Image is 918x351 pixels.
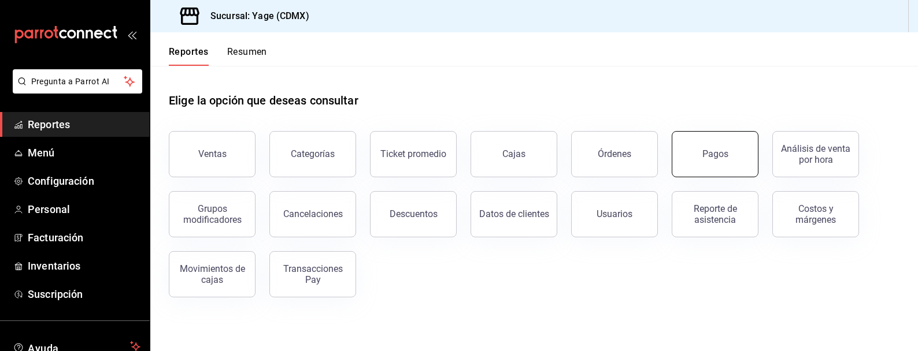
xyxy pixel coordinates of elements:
[390,208,438,219] div: Descuentos
[8,84,142,96] a: Pregunta a Parrot AI
[169,251,256,297] button: Movimientos de cajas
[201,9,309,23] h3: Sucursal: Yage (CDMX)
[471,131,557,177] button: Cajas
[127,30,136,39] button: open_drawer_menu
[28,173,140,189] span: Configuración
[598,148,631,159] div: Órdenes
[28,286,140,302] span: Suscripción
[479,208,549,219] div: Datos de clientes
[502,148,525,159] div: Cajas
[679,203,751,225] div: Reporte de asistencia
[28,258,140,274] span: Inventarios
[571,191,658,237] button: Usuarios
[370,131,457,177] button: Ticket promedio
[227,46,267,66] button: Resumen
[13,69,142,94] button: Pregunta a Parrot AI
[597,208,632,219] div: Usuarios
[28,117,140,132] span: Reportes
[269,131,356,177] button: Categorías
[28,145,140,160] span: Menú
[772,131,859,177] button: Análisis de venta por hora
[780,203,852,225] div: Costos y márgenes
[269,191,356,237] button: Cancelaciones
[702,148,728,159] div: Pagos
[176,203,248,225] div: Grupos modificadores
[169,92,358,109] h1: Elige la opción que deseas consultar
[28,230,140,245] span: Facturación
[672,191,758,237] button: Reporte de asistencia
[176,263,248,285] div: Movimientos de cajas
[772,191,859,237] button: Costos y márgenes
[198,148,227,159] div: Ventas
[269,251,356,297] button: Transacciones Pay
[380,148,446,159] div: Ticket promedio
[169,46,267,66] div: navigation tabs
[169,131,256,177] button: Ventas
[28,201,140,217] span: Personal
[370,191,457,237] button: Descuentos
[672,131,758,177] button: Pagos
[31,76,124,88] span: Pregunta a Parrot AI
[169,46,209,66] button: Reportes
[169,191,256,237] button: Grupos modificadores
[471,191,557,237] button: Datos de clientes
[780,143,852,165] div: Análisis de venta por hora
[283,208,343,219] div: Cancelaciones
[291,148,335,159] div: Categorías
[571,131,658,177] button: Órdenes
[277,263,349,285] div: Transacciones Pay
